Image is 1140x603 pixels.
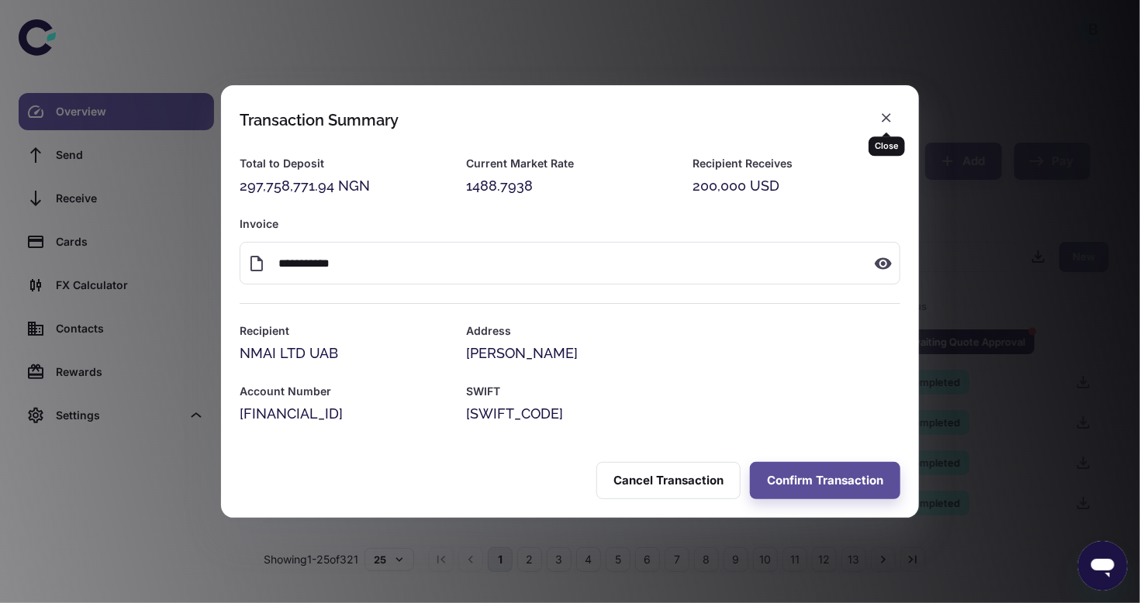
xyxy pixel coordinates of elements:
div: 1488.7938 [466,175,674,197]
h6: Current Market Rate [466,155,674,172]
h6: Address [466,322,900,339]
h6: Recipient [240,322,447,339]
div: Close [869,136,905,156]
div: NMAI LTD UAB [240,343,447,364]
h6: Invoice [240,215,900,233]
h6: Recipient Receives [693,155,900,172]
h6: Account Number [240,383,447,400]
div: 297,758,771.94 NGN [240,175,447,197]
h6: SWIFT [466,383,900,400]
div: [PERSON_NAME] [466,343,900,364]
iframe: Button to launch messaging window, conversation in progress [1078,541,1128,591]
h6: Total to Deposit [240,155,447,172]
div: [SWIFT_CODE] [466,403,900,425]
div: [FINANCIAL_ID] [240,403,447,425]
div: 200,000 USD [693,175,900,197]
button: Confirm Transaction [750,462,900,499]
div: Transaction Summary [240,111,399,129]
button: Cancel Transaction [596,462,741,499]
